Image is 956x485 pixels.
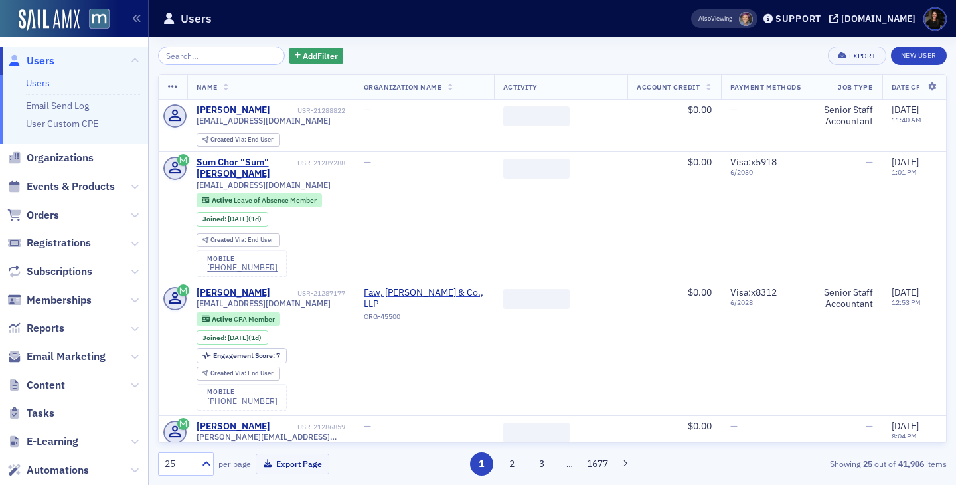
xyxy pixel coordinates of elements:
[197,133,280,147] div: Created Via: End User
[364,312,485,326] div: ORG-45500
[197,367,280,381] div: Created Via: End User
[7,378,65,393] a: Content
[297,159,345,167] div: USR-21287288
[730,168,805,177] span: 6 / 2030
[197,298,331,308] span: [EMAIL_ADDRESS][DOMAIN_NAME]
[892,286,919,298] span: [DATE]
[7,151,94,165] a: Organizations
[210,369,248,377] span: Created Via :
[197,212,268,227] div: Joined: 2025-08-28 00:00:00
[892,167,917,177] time: 1:01 PM
[7,236,91,250] a: Registrations
[197,193,323,207] div: Active: Active: Leave of Absence Member
[730,286,777,298] span: Visa : x8312
[503,159,570,179] span: ‌
[228,333,248,342] span: [DATE]
[197,312,281,326] div: Active: Active: CPA Member
[27,236,91,250] span: Registrations
[272,289,345,298] div: USR-21287177
[828,47,886,65] button: Export
[364,104,371,116] span: —
[218,458,251,470] label: per page
[210,370,274,377] div: End User
[27,463,89,478] span: Automations
[197,157,295,180] a: Sum Chor "Sum" [PERSON_NAME]
[530,452,554,476] button: 3
[7,463,89,478] a: Automations
[26,118,98,130] a: User Custom CPE
[560,458,579,470] span: …
[197,421,270,433] div: [PERSON_NAME]
[7,54,54,68] a: Users
[210,237,274,244] div: End User
[234,314,275,324] span: CPA Member
[228,334,262,342] div: (1d)
[272,106,345,115] div: USR-21288822
[688,104,712,116] span: $0.00
[27,293,92,308] span: Memberships
[470,452,493,476] button: 1
[207,396,278,406] a: [PHONE_NUMBER]
[165,457,194,471] div: 25
[739,12,753,26] span: Meghan Will
[860,458,874,470] strong: 25
[892,431,917,440] time: 8:04 PM
[849,52,876,60] div: Export
[503,423,570,442] span: ‌
[698,14,711,23] div: Also
[27,264,92,279] span: Subscriptions
[892,82,943,92] span: Date Created
[197,330,268,345] div: Joined: 2025-08-28 00:00:00
[891,47,947,65] a: New User
[7,321,64,336] a: Reports
[27,435,78,449] span: E-Learning
[197,287,270,299] a: [PERSON_NAME]
[158,47,285,65] input: Search…
[892,104,919,116] span: [DATE]
[228,215,262,223] div: (1d)
[730,82,801,92] span: Payment Methods
[7,406,54,421] a: Tasks
[688,420,712,432] span: $0.00
[503,289,570,309] span: ‌
[207,255,278,263] div: mobile
[27,208,59,223] span: Orders
[730,104,738,116] span: —
[637,82,700,92] span: Account Credit
[7,435,78,449] a: E-Learning
[27,179,115,194] span: Events & Products
[197,82,218,92] span: Name
[197,432,345,442] span: [PERSON_NAME][EMAIL_ADDRESS][PERSON_NAME][DOMAIN_NAME]
[210,136,274,144] div: End User
[26,77,50,89] a: Users
[197,348,287,363] div: Engagement Score: 7
[207,388,278,396] div: mobile
[213,352,280,359] div: 7
[228,214,248,223] span: [DATE]
[896,458,926,470] strong: 41,906
[892,420,919,432] span: [DATE]
[688,286,712,298] span: $0.00
[7,208,59,223] a: Orders
[841,13,916,25] div: [DOMAIN_NAME]
[775,13,821,25] div: Support
[202,314,274,323] a: Active CPA Member
[27,378,65,393] span: Content
[503,82,538,92] span: Activity
[586,452,609,476] button: 1677
[824,287,873,310] div: Senior Staff Accountant
[256,454,329,474] button: Export Page
[892,298,921,307] time: 12:53 PM
[19,9,80,31] img: SailAMX
[197,180,331,190] span: [EMAIL_ADDRESS][DOMAIN_NAME]
[824,104,873,128] div: Senior Staff Accountant
[80,9,110,31] a: View Homepage
[730,156,777,168] span: Visa : x5918
[234,195,317,205] span: Leave of Absence Member
[272,423,345,431] div: USR-21286859
[364,156,371,168] span: —
[27,406,54,421] span: Tasks
[181,11,212,27] h1: Users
